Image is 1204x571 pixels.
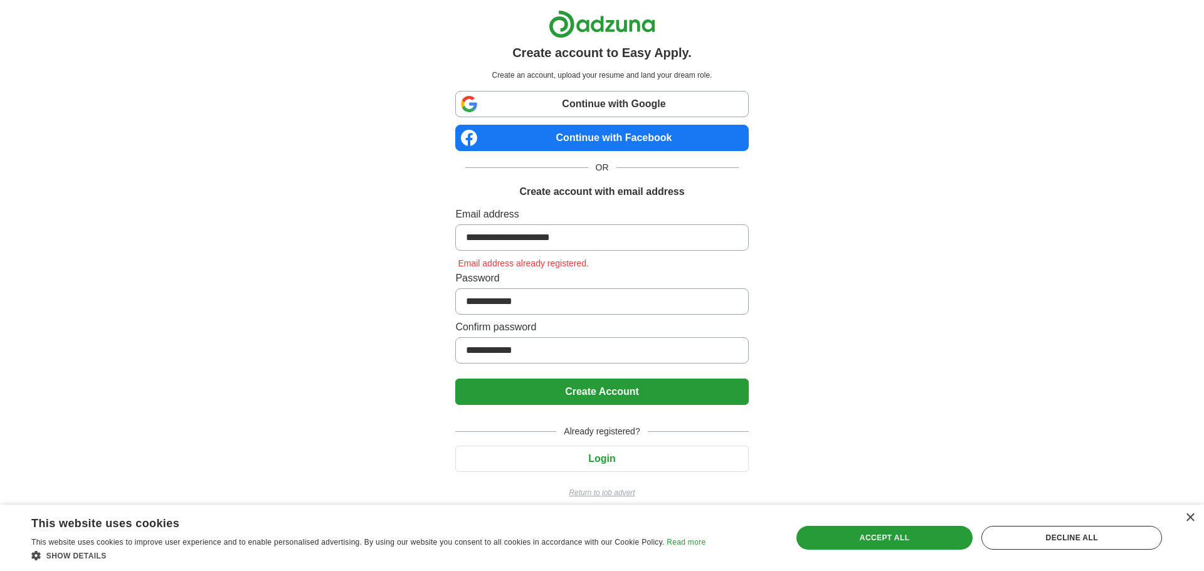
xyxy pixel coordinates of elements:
div: Show details [31,549,705,562]
a: Return to job advert [455,487,748,498]
a: Login [455,453,748,464]
button: Create Account [455,379,748,405]
a: Continue with Google [455,91,748,117]
a: Continue with Facebook [455,125,748,151]
div: Decline all [981,526,1162,550]
label: Confirm password [455,320,748,335]
div: Close [1185,513,1195,523]
h1: Create account with email address [519,184,684,199]
div: This website uses cookies [31,512,674,531]
span: This website uses cookies to improve user experience and to enable personalised advertising. By u... [31,538,665,547]
div: Accept all [796,526,973,550]
a: Read more, opens a new window [667,538,705,547]
img: Adzuna logo [549,10,655,38]
label: Email address [455,207,748,222]
span: OR [588,161,616,174]
span: Email address already registered. [455,258,591,268]
h1: Create account to Easy Apply. [512,43,692,62]
span: Already registered? [556,425,647,438]
label: Password [455,271,748,286]
p: Create an account, upload your resume and land your dream role. [458,70,746,81]
span: Show details [46,552,107,560]
button: Login [455,446,748,472]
